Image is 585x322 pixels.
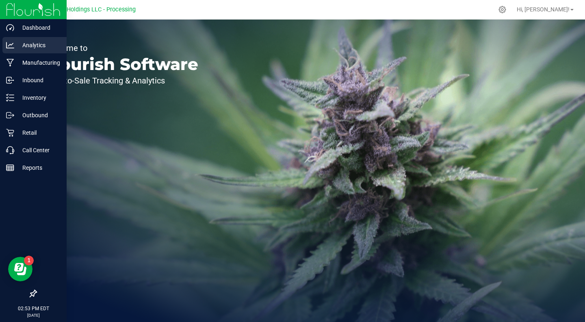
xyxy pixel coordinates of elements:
[6,164,14,172] inline-svg: Reports
[6,59,14,67] inline-svg: Manufacturing
[6,129,14,137] inline-svg: Retail
[6,111,14,119] inline-svg: Outbound
[14,93,63,103] p: Inventory
[4,305,63,312] p: 02:53 PM EDT
[6,76,14,84] inline-svg: Inbound
[14,75,63,85] p: Inbound
[6,146,14,154] inline-svg: Call Center
[14,128,63,138] p: Retail
[8,257,32,281] iframe: Resource center
[24,256,34,265] iframe: Resource center unread badge
[14,40,63,50] p: Analytics
[6,41,14,49] inline-svg: Analytics
[6,94,14,102] inline-svg: Inventory
[4,312,63,318] p: [DATE]
[30,6,136,13] span: Riviera Creek Holdings LLC - Processing
[14,110,63,120] p: Outbound
[14,145,63,155] p: Call Center
[517,6,570,13] span: Hi, [PERSON_NAME]!
[14,58,63,68] p: Manufacturing
[6,24,14,32] inline-svg: Dashboard
[44,56,198,72] p: Flourish Software
[44,77,198,85] p: Seed-to-Sale Tracking & Analytics
[14,163,63,173] p: Reports
[497,6,507,13] div: Manage settings
[44,44,198,52] p: Welcome to
[14,23,63,33] p: Dashboard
